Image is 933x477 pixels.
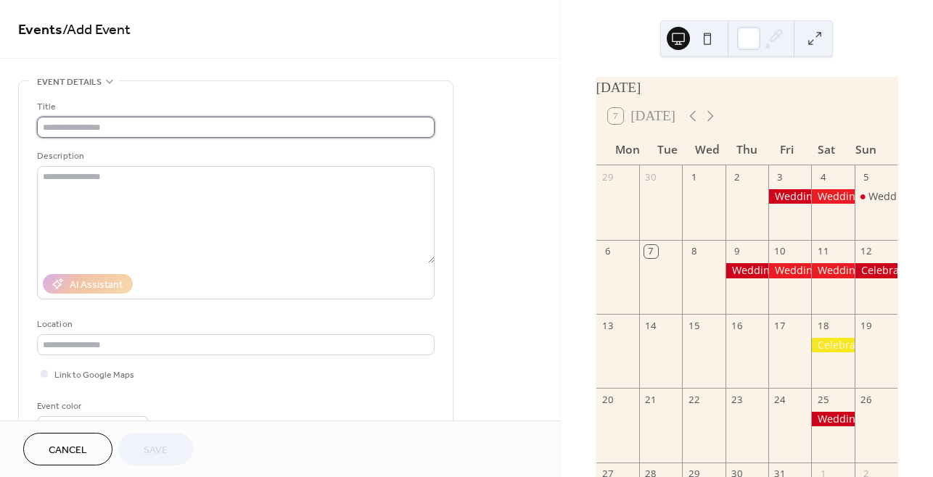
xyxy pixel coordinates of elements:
div: 15 [687,319,700,332]
div: Event color [37,399,146,414]
a: Events [18,16,62,44]
div: [DATE] [596,78,897,99]
div: 20 [601,394,615,407]
div: 7 [644,245,657,258]
div: Title [37,99,432,115]
div: Wedding [855,189,897,204]
div: Wedding [811,263,854,278]
div: Sun [846,134,886,165]
button: Cancel [23,433,112,465]
div: 25 [816,394,829,407]
div: 21 [644,394,657,407]
div: 23 [731,394,744,407]
div: 17 [773,319,786,332]
div: 29 [601,170,615,183]
span: Event details [37,75,102,90]
div: 30 [644,170,657,183]
div: Celebration [811,338,854,352]
div: Thu [727,134,767,165]
div: Wedding [726,263,768,278]
div: 13 [601,319,615,332]
div: Description [37,149,432,164]
div: 2 [731,170,744,183]
div: Wedding [768,189,811,204]
div: 4 [816,170,829,183]
div: 9 [731,245,744,258]
span: Cancel [49,443,87,458]
div: 14 [644,319,657,332]
div: 24 [773,394,786,407]
div: 19 [860,319,873,332]
div: 10 [773,245,786,258]
div: 1 [687,170,700,183]
div: 18 [816,319,829,332]
div: 8 [687,245,700,258]
div: Fri [767,134,807,165]
div: 26 [860,394,873,407]
span: / Add Event [62,16,131,44]
div: Wedding [768,263,811,278]
div: 5 [860,170,873,183]
div: 22 [687,394,700,407]
div: 3 [773,170,786,183]
div: Tue [647,134,687,165]
div: Mon [608,134,648,165]
div: 16 [731,319,744,332]
div: Sat [806,134,846,165]
div: 12 [860,245,873,258]
div: Location [37,317,432,332]
div: Celebration [855,263,897,278]
span: Link to Google Maps [54,368,134,383]
div: 11 [816,245,829,258]
div: Wedding [811,412,854,426]
div: Wedding [868,189,912,204]
div: Wed [687,134,727,165]
div: 6 [601,245,615,258]
div: Wedding [811,189,854,204]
